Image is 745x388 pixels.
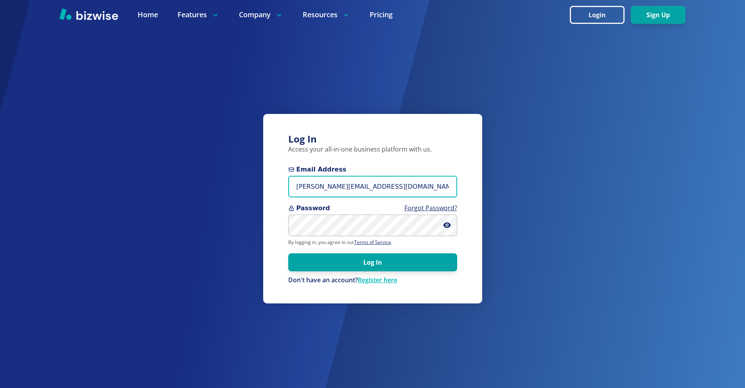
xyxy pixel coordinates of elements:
[288,204,457,213] span: Password
[570,6,625,24] button: Login
[354,239,391,245] a: Terms of Service
[288,133,457,146] h3: Log In
[370,10,393,20] a: Pricing
[178,10,219,20] p: Features
[239,10,283,20] p: Company
[138,10,158,20] a: Home
[288,276,457,285] p: Don't have an account?
[59,8,118,20] img: Bizwise Logo
[288,165,457,174] span: Email Address
[288,176,457,197] input: you@example.com
[358,276,397,284] a: Register here
[288,145,457,154] p: Access your all-in-one business platform with us.
[303,10,350,20] p: Resources
[404,204,457,212] a: Forgot Password?
[288,276,457,285] div: Don't have an account?Register here
[631,11,686,19] a: Sign Up
[570,11,631,19] a: Login
[288,239,457,245] p: By logging in, you agree to our .
[288,253,457,271] button: Log In
[631,6,686,24] button: Sign Up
